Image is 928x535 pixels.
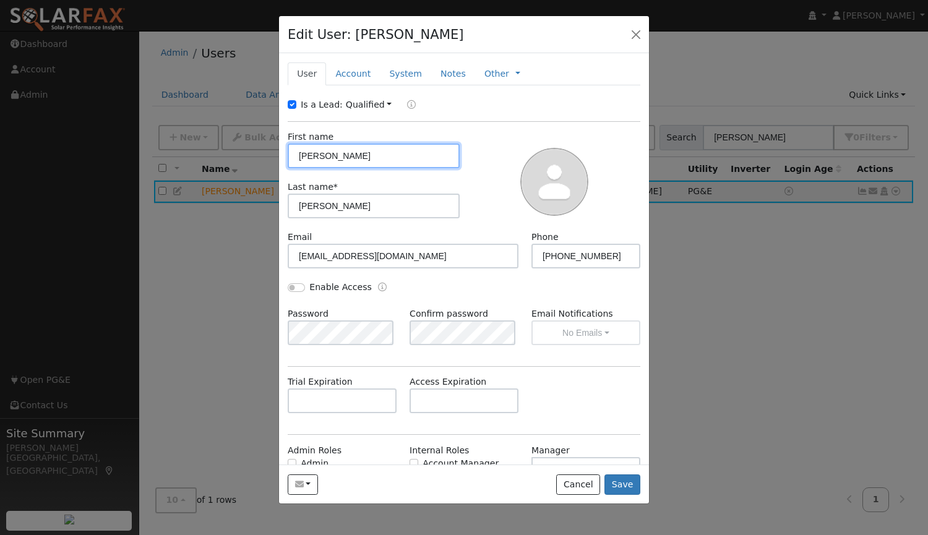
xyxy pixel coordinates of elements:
[556,474,600,495] button: Cancel
[484,67,509,80] a: Other
[346,100,392,109] a: Qualified
[288,181,338,194] label: Last name
[288,307,329,320] label: Password
[288,131,333,143] label: First name
[288,459,296,468] input: Admin
[604,474,640,495] button: Save
[410,375,486,388] label: Access Expiration
[288,444,342,457] label: Admin Roles
[309,281,372,294] label: Enable Access
[410,444,469,457] label: Internal Roles
[301,98,343,111] label: Is a Lead:
[288,231,312,244] label: Email
[288,25,464,45] h4: Edit User: [PERSON_NAME]
[378,281,387,295] a: Enable Access
[531,457,640,482] input: Select a User
[326,62,380,85] a: Account
[423,457,499,470] label: Account Manager
[288,474,318,495] button: leslierwoodhouse@gmail.com
[410,307,488,320] label: Confirm password
[288,375,353,388] label: Trial Expiration
[288,100,296,109] input: Is a Lead:
[410,459,418,468] input: Account Manager
[301,457,329,470] label: Admin
[531,307,640,320] label: Email Notifications
[333,182,338,192] span: Required
[380,62,431,85] a: System
[398,98,416,113] a: Lead
[531,444,570,457] label: Manager
[531,231,559,244] label: Phone
[288,62,326,85] a: User
[431,62,475,85] a: Notes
